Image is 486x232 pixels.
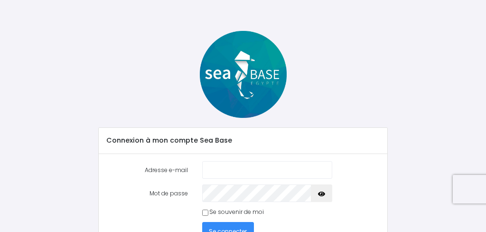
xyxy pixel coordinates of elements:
[209,208,264,216] label: Se souvenir de moi
[99,128,387,154] div: Connexion à mon compte Sea Base
[99,161,195,179] label: Adresse e-mail
[99,184,195,202] label: Mot de passe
